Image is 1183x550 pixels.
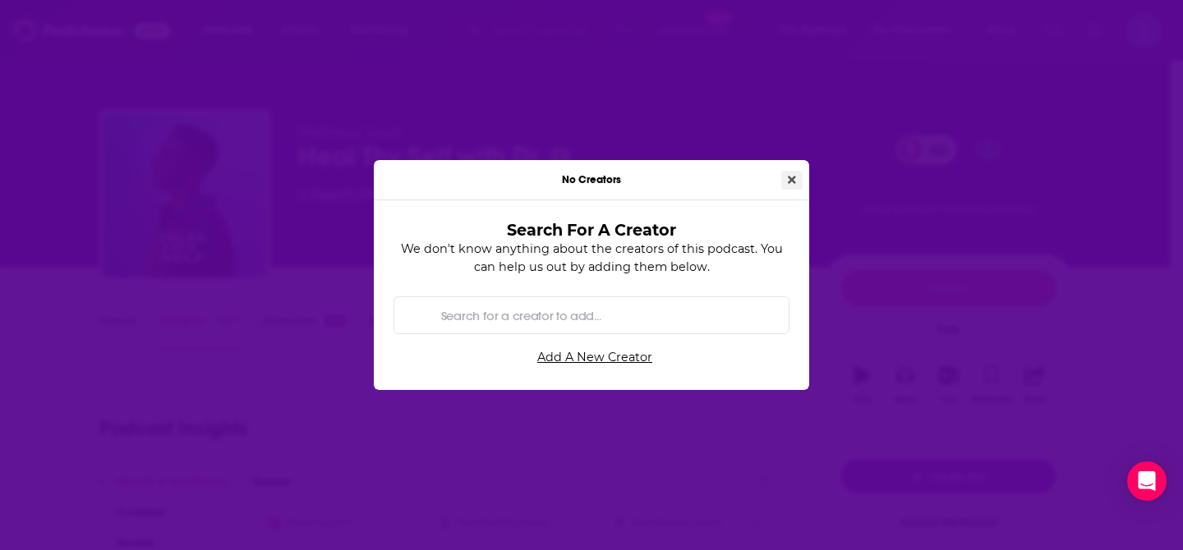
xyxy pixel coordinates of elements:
input: Search for a creator to add... [435,296,776,333]
div: No Creators [374,160,809,200]
h3: Search For A Creator [420,220,763,240]
p: We don't know anything about the creators of this podcast. You can help us out by adding them below. [394,240,789,277]
button: Close [781,171,803,190]
div: Open Intercom Messenger [1127,461,1167,501]
div: Search by entity type [394,296,789,334]
a: Add A New Creator [400,344,789,371]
